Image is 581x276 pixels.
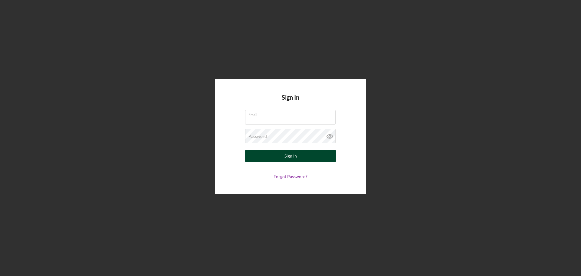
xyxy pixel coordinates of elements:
[248,110,336,117] label: Email
[248,134,267,139] label: Password
[245,150,336,162] button: Sign In
[284,150,297,162] div: Sign In
[282,94,299,110] h4: Sign In
[274,174,307,179] a: Forgot Password?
